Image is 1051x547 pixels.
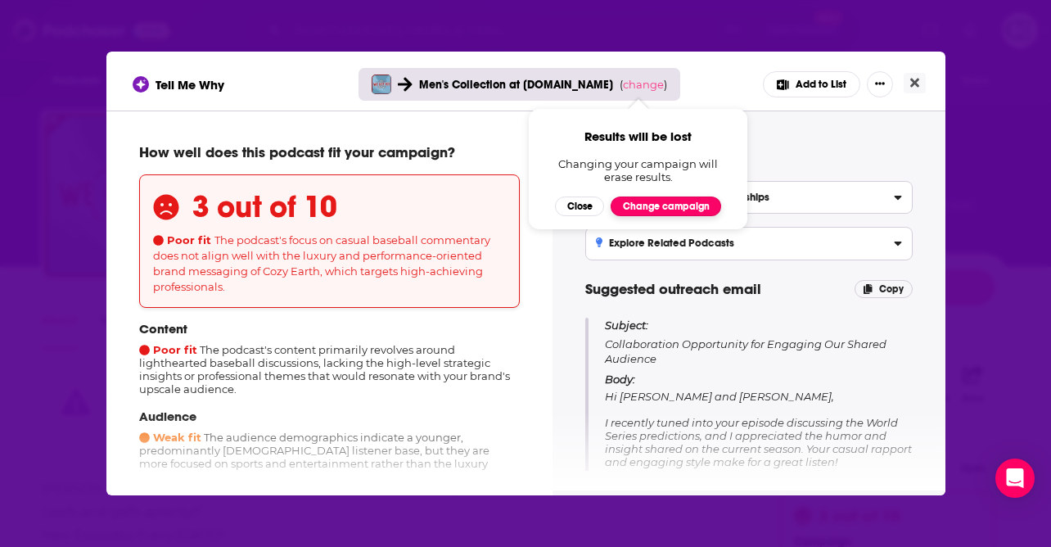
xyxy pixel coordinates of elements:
[139,343,197,356] span: Poor fit
[419,78,613,92] span: Men's Collection at [DOMAIN_NAME]
[139,409,520,483] div: The audience demographics indicate a younger, predominantly [DEMOGRAPHIC_DATA] listener base, but...
[585,280,761,298] span: Suggested outreach email
[372,75,391,94] img: The We Got Ice Show
[605,373,635,386] span: Body:
[584,129,692,144] span: Results will be lost
[867,71,893,97] button: Show More Button
[139,321,520,396] div: The podcast's content primarily revolves around lighthearted baseball discussions, lacking the hi...
[763,71,860,97] button: Add to List
[620,78,667,91] span: ( )
[139,321,520,337] p: Content
[879,283,904,295] span: Copy
[605,318,648,332] span: Subject:
[585,143,913,161] h4: Tips for pitching
[156,77,224,93] span: Tell Me Why
[623,78,664,91] span: change
[556,157,719,183] span: Changing your campaign will erase results.
[139,431,201,444] span: Weak fit
[611,197,721,216] button: Change campaign
[153,233,211,246] span: Poor fit
[596,237,735,249] h3: Explore Related Podcasts
[139,143,520,161] p: How well does this podcast fit your campaign?
[135,79,147,90] img: tell me why sparkle
[555,197,604,216] button: Close
[995,459,1035,498] div: Open Intercom Messenger
[904,73,926,93] button: Close
[153,233,490,293] span: The podcast's focus on casual baseball commentary does not align well with the luxury and perform...
[192,188,337,225] h3: 3 out of 10
[139,409,520,424] p: Audience
[605,318,912,366] p: Collaboration Opportunity for Engaging Our Shared Audience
